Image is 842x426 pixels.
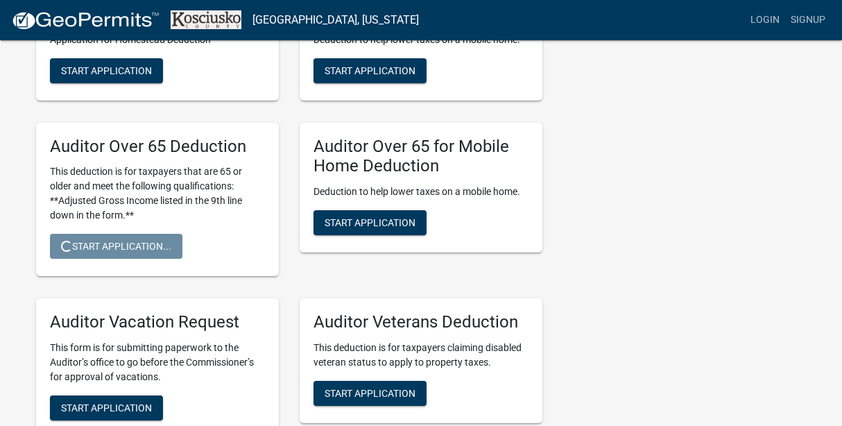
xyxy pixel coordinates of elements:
a: Signup [785,7,831,33]
p: Deduction to help lower taxes on a mobile home. [313,185,529,199]
button: Start Application... [50,234,182,259]
h5: Auditor Vacation Request [50,312,265,332]
span: Start Application [325,388,415,399]
button: Start Application [50,58,163,83]
span: Start Application [61,402,152,414]
button: Start Application [50,395,163,420]
h5: Auditor Veterans Deduction [313,312,529,332]
button: Start Application [313,381,427,406]
p: This form is for submitting paperwork to the Auditor’s office to go before the Commissioner’s for... [50,341,265,384]
span: Start Application [325,65,415,76]
h5: Auditor Over 65 Deduction [50,137,265,157]
span: Start Application [325,217,415,228]
a: Login [745,7,785,33]
p: This deduction is for taxpayers claiming disabled veteran status to apply to property taxes. [313,341,529,370]
span: Start Application... [61,241,171,252]
p: This deduction is for taxpayers that are 65 or older and meet the following qualifications: **Adj... [50,164,265,223]
span: Start Application [61,65,152,76]
img: Kosciusko County, Indiana [171,10,241,29]
button: Start Application [313,58,427,83]
h5: Auditor Over 65 for Mobile Home Deduction [313,137,529,177]
button: Start Application [313,210,427,235]
a: [GEOGRAPHIC_DATA], [US_STATE] [252,8,419,32]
